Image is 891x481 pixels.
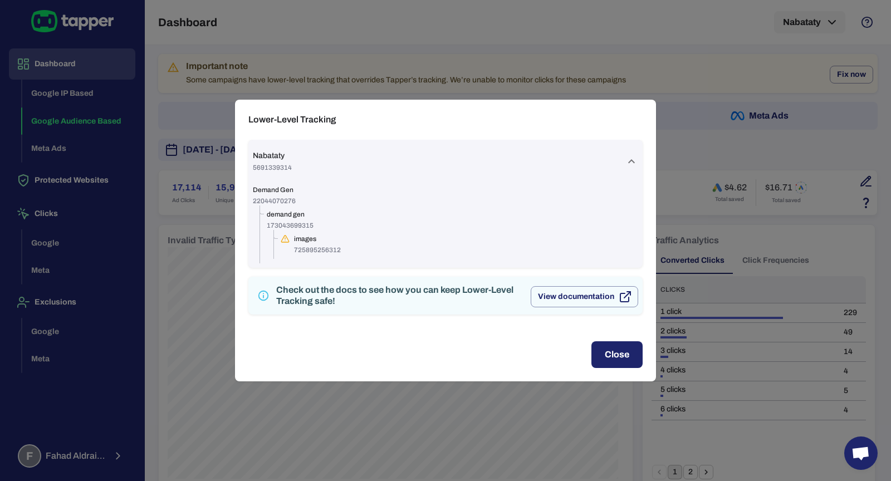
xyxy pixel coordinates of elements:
[844,436,878,470] div: Open chat
[276,284,522,307] div: Check out the docs to see how you can keep Lower-Level Tracking safe!
[253,151,292,161] span: Nabataty
[531,286,638,307] button: View documentation
[591,341,643,368] button: Close
[294,234,341,243] span: images
[267,210,314,219] span: demand gen
[253,197,638,205] span: 22044070276
[294,246,341,254] span: 725895256312
[248,183,643,268] div: Nabataty5691339314
[253,163,292,172] span: 5691339314
[248,140,643,183] div: Nabataty5691339314
[267,221,314,230] span: 173043699315
[235,100,656,140] h2: Lower-Level Tracking
[253,185,638,194] span: Demand Gen
[281,234,290,243] svg: https://nabataty.com/store/product-category/%d9%87%d8%af%d8%a7%d9%8a%d8%a7/?utm_source=Google&utm...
